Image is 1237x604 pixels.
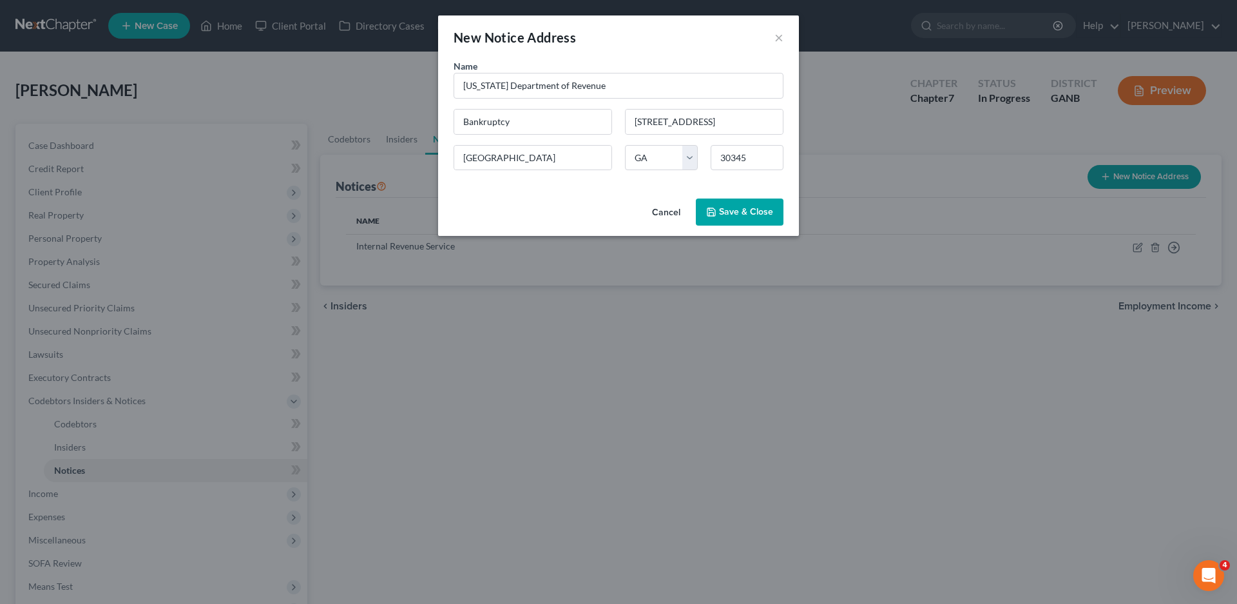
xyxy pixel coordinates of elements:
input: Enter address... [454,110,611,134]
span: Name [454,61,477,72]
button: Cancel [642,200,691,226]
button: × [774,30,783,45]
input: Enter city... [454,146,611,170]
input: Apt, Suite, etc... [626,110,783,134]
iframe: Intercom live chat [1193,560,1224,591]
span: Notice Address [484,30,577,45]
span: 4 [1220,560,1230,570]
input: Search by name... [454,73,783,99]
span: Save & Close [719,206,773,217]
input: Enter zip... [711,145,783,171]
span: New [454,30,481,45]
button: Save & Close [696,199,783,226]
